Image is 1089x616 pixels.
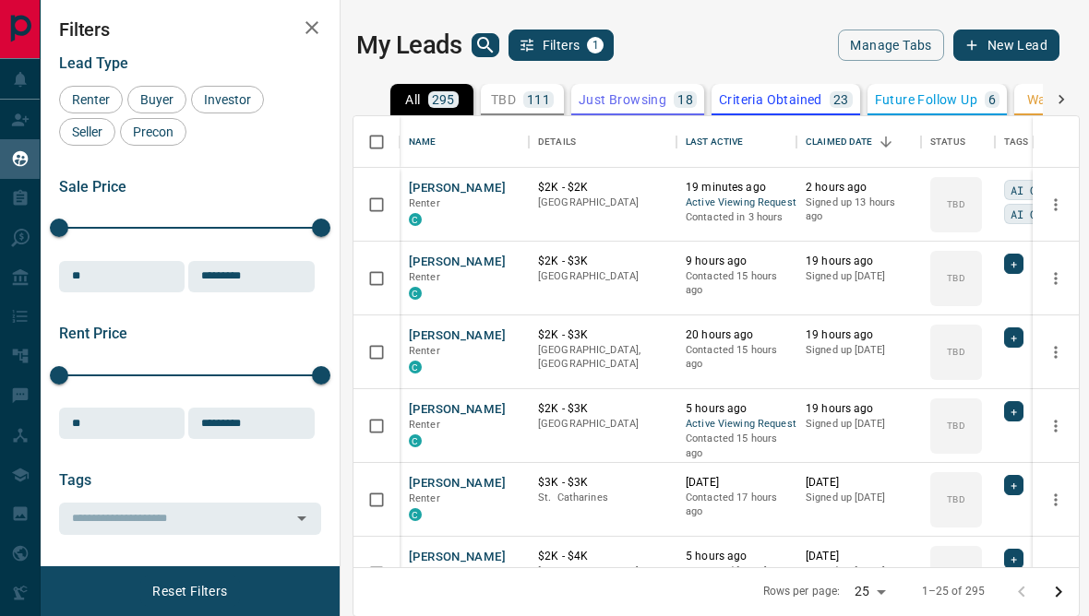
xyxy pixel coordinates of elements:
[719,93,822,106] p: Criteria Obtained
[409,327,506,345] button: [PERSON_NAME]
[409,566,478,578] span: Precon, Renter
[409,434,422,447] div: condos.ca
[409,287,422,300] div: condos.ca
[538,417,667,432] p: [GEOGRAPHIC_DATA]
[1011,550,1017,568] span: +
[527,93,550,106] p: 111
[538,491,667,505] p: St. Catharines
[432,93,455,106] p: 295
[120,118,186,146] div: Precon
[538,343,667,372] p: [GEOGRAPHIC_DATA], [GEOGRAPHIC_DATA]
[579,93,666,106] p: Just Browsing
[686,180,787,195] p: 19 minutes ago
[538,475,667,491] p: $3K - $3K
[686,116,743,168] div: Last Active
[538,116,576,168] div: Details
[59,471,91,489] span: Tags
[686,432,787,460] p: Contacted 15 hours ago
[409,549,506,566] button: [PERSON_NAME]
[806,116,873,168] div: Claimed Date
[538,180,667,195] p: $2K - $2K
[686,549,787,564] p: 5 hours ago
[1004,401,1023,421] div: +
[1040,574,1077,610] button: Go to next page
[589,39,602,52] span: 1
[134,92,180,107] span: Buyer
[947,566,964,580] p: TBD
[409,401,506,419] button: [PERSON_NAME]
[538,401,667,417] p: $2K - $3K
[1042,338,1070,366] button: more
[126,124,180,139] span: Precon
[356,30,462,60] h1: My Leads
[686,343,787,372] p: Contacted 15 hours ago
[686,210,787,225] p: Contacted in 3 hours
[930,116,965,168] div: Status
[538,327,667,343] p: $2K - $3K
[1004,475,1023,495] div: +
[529,116,676,168] div: Details
[686,327,787,343] p: 20 hours ago
[1042,191,1070,219] button: more
[947,271,964,285] p: TBD
[875,93,977,106] p: Future Follow Up
[538,269,667,284] p: [GEOGRAPHIC_DATA]
[409,345,440,357] span: Renter
[833,93,849,106] p: 23
[676,116,796,168] div: Last Active
[409,254,506,271] button: [PERSON_NAME]
[191,86,264,113] div: Investor
[59,178,126,195] span: Sale Price
[838,30,943,61] button: Manage Tabs
[59,118,115,146] div: Seller
[409,116,437,168] div: Name
[127,86,186,113] div: Buyer
[400,116,529,168] div: Name
[140,575,239,607] button: Reset Filters
[491,93,516,106] p: TBD
[409,508,422,521] div: condos.ca
[947,492,964,506] p: TBD
[538,195,667,210] p: [GEOGRAPHIC_DATA]
[686,195,787,211] span: Active Viewing Request
[806,327,912,343] p: 19 hours ago
[1042,265,1070,292] button: more
[59,325,127,342] span: Rent Price
[953,30,1059,61] button: New Lead
[686,254,787,269] p: 9 hours ago
[806,417,912,432] p: Signed up [DATE]
[409,180,506,197] button: [PERSON_NAME]
[806,401,912,417] p: 19 hours ago
[922,584,985,599] p: 1–25 of 295
[1011,402,1017,421] span: +
[197,92,257,107] span: Investor
[538,549,667,564] p: $2K - $4K
[806,549,912,564] p: [DATE]
[59,18,321,41] h2: Filters
[806,564,912,579] p: Signed up [DATE]
[686,417,787,432] span: Active Viewing Request
[947,345,964,359] p: TBD
[1004,254,1023,274] div: +
[806,180,912,195] p: 2 hours ago
[59,54,128,72] span: Lead Type
[409,271,440,283] span: Renter
[409,492,440,504] span: Renter
[1011,328,1017,347] span: +
[796,116,921,168] div: Claimed Date
[847,578,892,605] div: 25
[806,195,912,224] p: Signed up 13 hours ago
[806,491,912,505] p: Signed up [DATE]
[66,124,109,139] span: Seller
[66,92,116,107] span: Renter
[686,491,787,519] p: Contacted 17 hours ago
[1042,560,1070,587] button: more
[1042,486,1070,514] button: more
[686,401,787,417] p: 5 hours ago
[921,116,995,168] div: Status
[988,93,996,106] p: 6
[409,475,506,492] button: [PERSON_NAME]
[289,505,315,531] button: Open
[873,129,899,155] button: Sort
[947,419,964,432] p: TBD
